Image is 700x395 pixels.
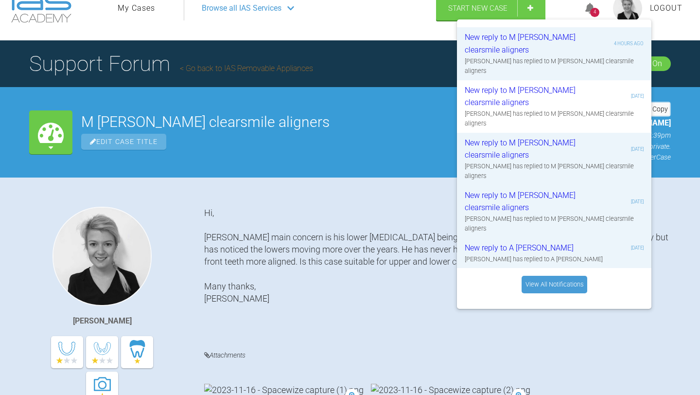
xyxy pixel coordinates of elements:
a: New reply to M [PERSON_NAME] clearsmile aligners[DATE][PERSON_NAME] has replied to M [PERSON_NAME... [457,185,651,238]
div: Copy [641,103,670,115]
a: Logout [650,2,682,15]
span: Edit Case Title [81,134,166,150]
div: New reply to A [PERSON_NAME] [465,242,581,254]
h1: Support Forum [29,47,313,81]
a: View All Notifications [522,276,587,293]
div: New reply to M [PERSON_NAME] clearsmile aligners [465,189,581,214]
a: New reply to M [PERSON_NAME] clearsmile aligners4 hours ago[PERSON_NAME] has replied to M [PERSON... [457,27,651,80]
div: [PERSON_NAME] [73,315,132,327]
div: Hi, [PERSON_NAME] main concern is his lower [MEDICAL_DATA] being crowded. He doesn't mind any cro... [204,207,671,335]
div: [PERSON_NAME] has replied to A [PERSON_NAME] [465,254,644,264]
div: [PERSON_NAME] has replied to M [PERSON_NAME] clearsmile aligners [465,109,644,129]
div: 4 [590,8,599,17]
div: On [652,57,662,70]
a: New reply to M [PERSON_NAME] clearsmile aligners[DATE][PERSON_NAME] has replied to M [PERSON_NAME... [457,133,651,185]
a: New reply to A [PERSON_NAME][DATE][PERSON_NAME] has replied to A [PERSON_NAME] [457,238,651,268]
span: Start New Case [448,4,507,13]
div: New reply to M [PERSON_NAME] clearsmile aligners [465,31,581,56]
div: New reply to M [PERSON_NAME] clearsmile aligners [465,84,581,109]
div: [DATE] [631,92,644,100]
div: [PERSON_NAME] has replied to M [PERSON_NAME] clearsmile aligners [465,214,644,234]
a: New reply to M [PERSON_NAME] clearsmile aligners[DATE][PERSON_NAME] has replied to M [PERSON_NAME... [457,80,651,133]
span: Browse all IAS Services [202,2,281,15]
div: [DATE] [631,198,644,205]
h2: M [PERSON_NAME] clearsmile aligners [81,115,557,129]
a: My Cases [118,2,155,15]
div: [PERSON_NAME] has replied to M [PERSON_NAME] clearsmile aligners [465,56,644,76]
div: [DATE] [631,244,644,251]
div: [PERSON_NAME] has replied to M [PERSON_NAME] clearsmile aligners [465,162,644,181]
h4: Attachments [204,349,671,361]
div: New reply to M [PERSON_NAME] clearsmile aligners [465,137,581,162]
div: 4 hours ago [614,40,644,47]
a: Go back to IAS Removable Appliances [180,64,313,73]
img: Sarah Deacon [52,207,152,306]
div: [DATE] [631,145,644,153]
